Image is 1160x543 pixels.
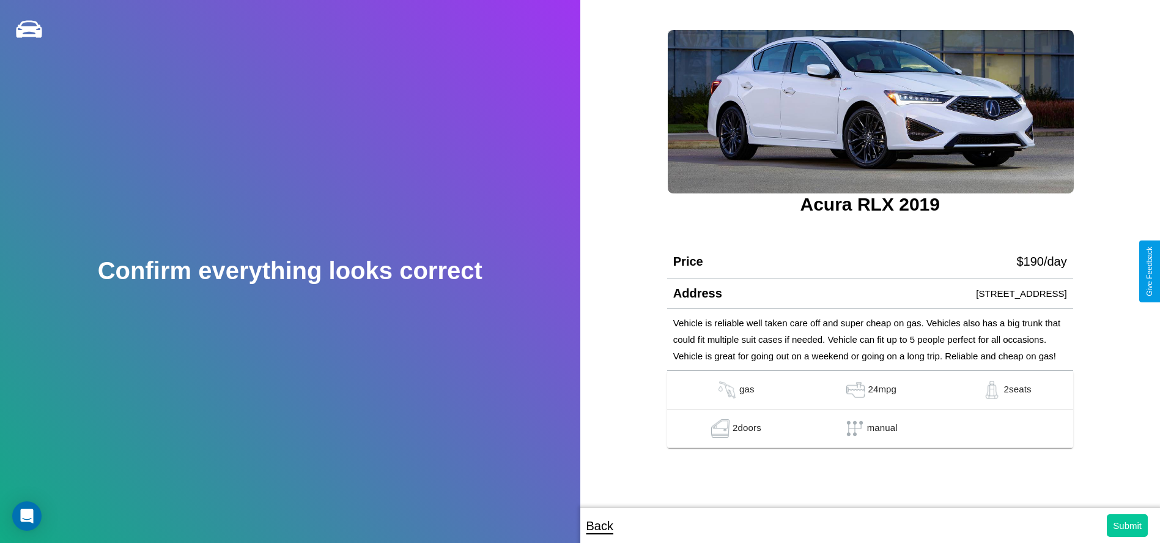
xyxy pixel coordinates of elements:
[673,286,722,301] h4: Address
[12,501,42,531] div: Open Intercom Messenger
[667,194,1073,215] h3: Acura RLX 2019
[98,257,482,285] h2: Confirm everything looks correct
[843,381,868,399] img: gas
[1145,247,1154,296] div: Give Feedback
[1016,250,1066,272] p: $ 190 /day
[673,315,1067,364] p: Vehicle is reliable well taken care off and super cheap on gas. Vehicles also has a big trunk tha...
[715,381,739,399] img: gas
[868,381,896,399] p: 24 mpg
[739,381,755,399] p: gas
[867,419,898,438] p: manual
[708,419,733,438] img: gas
[586,515,613,537] p: Back
[1004,381,1032,399] p: 2 seats
[667,371,1073,448] table: simple table
[733,419,761,438] p: 2 doors
[1107,514,1148,537] button: Submit
[976,285,1066,302] p: [STREET_ADDRESS]
[673,255,703,269] h4: Price
[980,381,1004,399] img: gas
